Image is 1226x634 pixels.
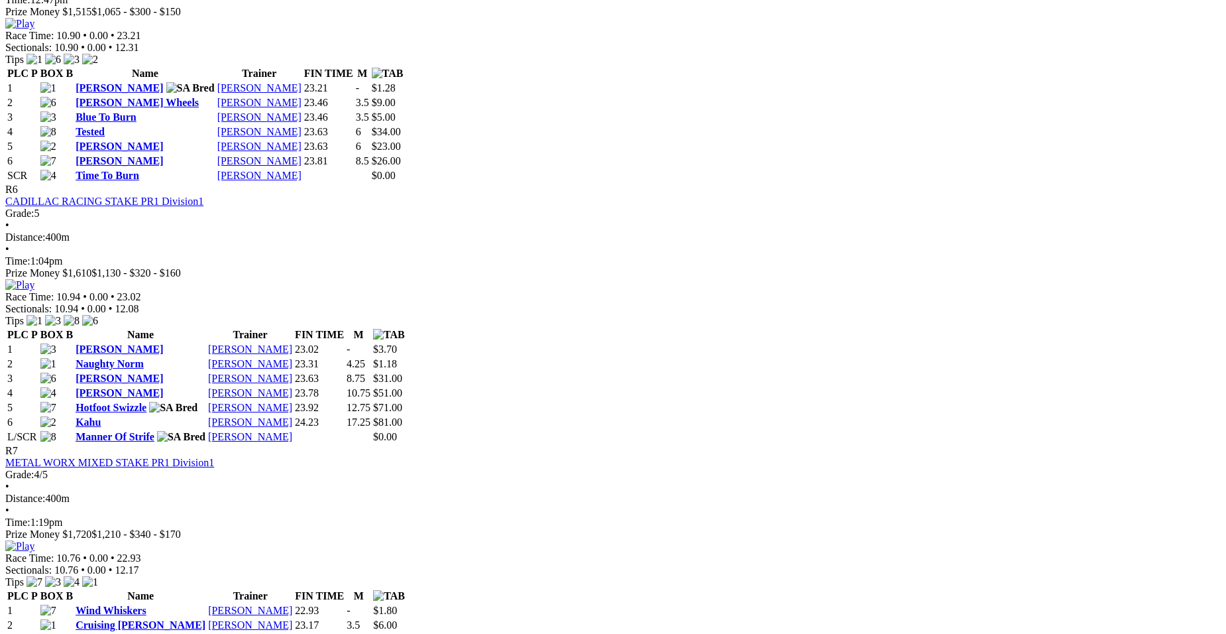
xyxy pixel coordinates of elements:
img: Play [5,540,34,552]
span: • [109,303,113,314]
div: Prize Money $1,610 [5,267,1221,279]
span: • [83,552,87,564]
td: 23.02 [294,343,345,356]
td: 3 [7,372,38,385]
span: $9.00 [372,97,396,108]
img: 2 [40,141,56,153]
img: 6 [82,315,98,327]
span: Race Time: [5,291,54,302]
img: 8 [40,431,56,443]
img: 7 [40,605,56,617]
img: Play [5,279,34,291]
span: $3.70 [373,344,397,355]
th: Name [75,590,206,603]
td: 2 [7,619,38,632]
a: [PERSON_NAME] [217,141,302,152]
img: 1 [27,54,42,66]
a: Wind Whiskers [76,605,146,616]
span: Tips [5,54,24,65]
span: BOX [40,590,64,602]
span: • [109,564,113,576]
text: 10.75 [347,387,370,399]
div: Prize Money $1,720 [5,529,1221,540]
span: $51.00 [373,387,402,399]
a: Manner Of Strife [76,431,154,442]
span: 10.94 [56,291,80,302]
span: 10.94 [54,303,78,314]
span: 0.00 [87,42,106,53]
span: • [81,42,85,53]
span: • [111,30,115,41]
span: PLC [7,68,28,79]
img: TAB [372,68,404,80]
span: Time: [5,517,30,528]
img: TAB [373,590,405,602]
span: 0.00 [87,303,106,314]
span: • [111,552,115,564]
img: 2 [40,416,56,428]
td: 23.81 [304,155,354,168]
a: [PERSON_NAME] [76,141,163,152]
span: 10.76 [56,552,80,564]
img: 1 [82,576,98,588]
span: • [83,30,87,41]
td: 1 [7,343,38,356]
span: R7 [5,445,18,456]
a: [PERSON_NAME] Wheels [76,97,199,108]
th: M [346,328,371,342]
a: [PERSON_NAME] [208,431,292,442]
a: [PERSON_NAME] [208,619,292,631]
img: 7 [40,402,56,414]
img: 1 [40,82,56,94]
td: 6 [7,155,38,168]
span: Sectionals: [5,42,52,53]
span: 0.00 [87,564,106,576]
th: M [346,590,371,603]
span: 0.00 [89,30,108,41]
span: B [66,329,73,340]
text: 4.25 [347,358,365,369]
span: $1.28 [372,82,396,94]
td: 2 [7,96,38,109]
span: Sectionals: [5,564,52,576]
a: CADILLAC RACING STAKE PR1 Division1 [5,196,203,207]
td: 23.63 [304,140,354,153]
a: [PERSON_NAME] [217,126,302,137]
span: Distance: [5,231,45,243]
td: 23.46 [304,111,354,124]
img: Play [5,18,34,30]
img: 1 [40,358,56,370]
a: [PERSON_NAME] [76,387,163,399]
span: PLC [7,590,28,602]
div: 5 [5,208,1221,220]
span: $1.18 [373,358,397,369]
text: 3.5 [356,111,369,123]
span: • [5,243,9,255]
span: 10.76 [54,564,78,576]
span: $1,065 - $300 - $150 [91,6,181,17]
img: 1 [40,619,56,631]
span: Race Time: [5,30,54,41]
span: • [5,220,9,231]
span: $1,130 - $320 - $160 [91,267,181,279]
th: Trainer [207,328,293,342]
img: SA Bred [149,402,197,414]
div: 1:19pm [5,517,1221,529]
th: FIN TIME [294,590,345,603]
span: B [66,590,73,602]
span: PLC [7,329,28,340]
img: 1 [27,315,42,327]
span: $26.00 [372,155,401,166]
th: Trainer [217,67,302,80]
img: 6 [40,97,56,109]
text: 12.75 [347,402,370,413]
span: B [66,68,73,79]
td: 4 [7,125,38,139]
text: 3.5 [356,97,369,108]
span: • [111,291,115,302]
img: 8 [64,315,80,327]
td: 3 [7,111,38,124]
span: 23.21 [117,30,141,41]
td: 23.46 [304,96,354,109]
img: 6 [40,373,56,385]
